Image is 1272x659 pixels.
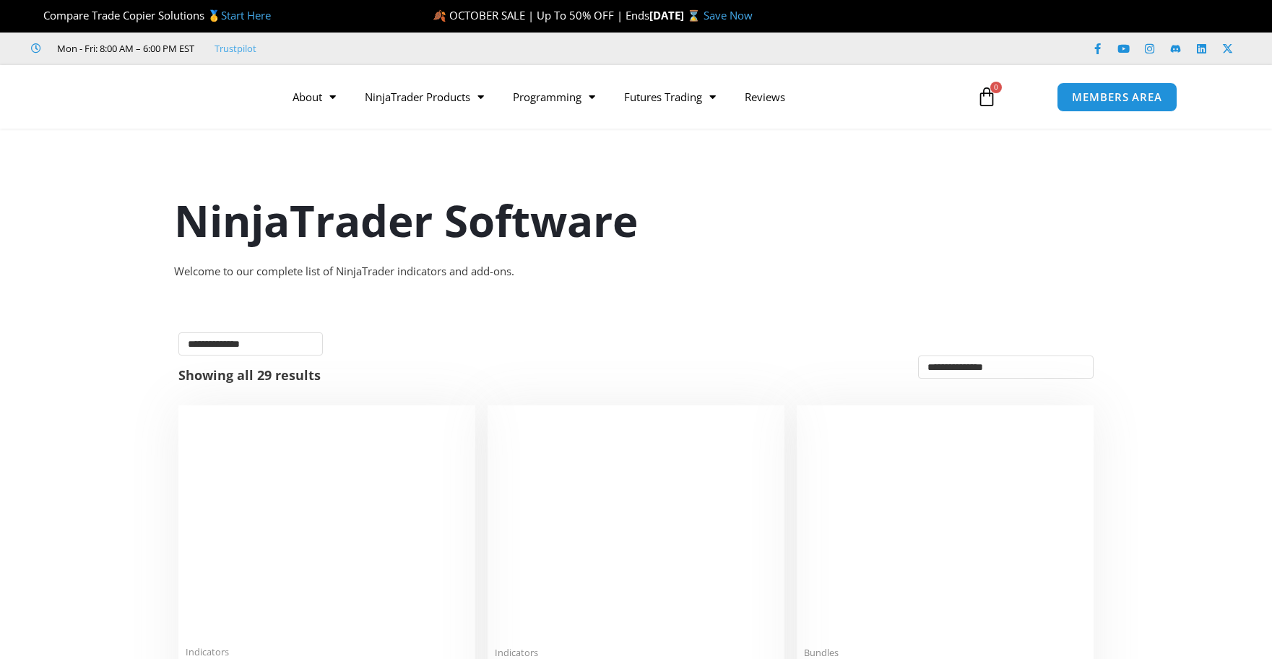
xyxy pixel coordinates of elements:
a: About [278,80,350,113]
a: Save Now [704,8,753,22]
select: Shop order [918,356,1094,379]
img: 🏆 [32,10,43,21]
span: 🍂 OCTOBER SALE | Up To 50% OFF | Ends [433,8,649,22]
a: Reviews [730,80,800,113]
span: Indicators [495,647,777,659]
a: Programming [498,80,610,113]
strong: [DATE] ⌛ [649,8,704,22]
span: Mon - Fri: 8:00 AM – 6:00 PM EST [53,40,194,57]
a: Trustpilot [215,40,256,57]
a: MEMBERS AREA [1057,82,1177,112]
img: LogoAI | Affordable Indicators – NinjaTrader [95,71,250,123]
span: Compare Trade Copier Solutions 🥇 [31,8,271,22]
span: Bundles [804,647,1086,659]
h1: NinjaTrader Software [174,190,1099,251]
div: Welcome to our complete list of NinjaTrader indicators and add-ons. [174,262,1099,282]
a: NinjaTrader Products [350,80,498,113]
img: Account Risk Manager [495,413,777,637]
a: Futures Trading [610,80,730,113]
a: 0 [955,76,1018,118]
nav: Menu [278,80,960,113]
a: Start Here [221,8,271,22]
img: Accounts Dashboard Suite [804,413,1086,638]
img: Duplicate Account Actions [186,413,468,637]
span: Indicators [186,646,468,658]
span: MEMBERS AREA [1072,92,1162,103]
p: Showing all 29 results [178,369,321,382]
span: 0 [990,82,1002,93]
